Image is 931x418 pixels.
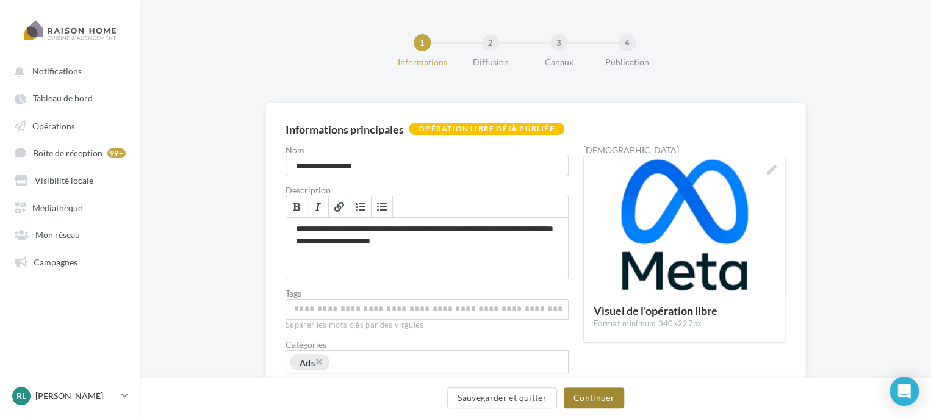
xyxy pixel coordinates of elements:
span: Boîte de réception [33,148,102,158]
div: 4 [619,34,636,51]
button: Sauvegarder et quitter [447,387,557,408]
a: Campagnes [7,250,133,272]
button: Continuer [564,387,624,408]
p: [PERSON_NAME] [35,390,117,402]
div: Informations principales [286,124,404,135]
a: Mon réseau [7,223,133,245]
button: Notifications [7,60,128,82]
div: 1 [414,34,431,51]
div: Publication [588,56,666,68]
span: Notifications [32,66,82,76]
div: Opération libre déjà publiée [409,123,564,135]
div: Canaux [520,56,598,68]
div: [DEMOGRAPHIC_DATA] [583,146,786,154]
input: Permet aux affiliés de trouver l'opération libre plus facilement [289,302,566,316]
input: Choisissez une catégorie [331,356,422,370]
div: 3 [550,34,567,51]
span: Ads [300,357,315,367]
div: Catégories [286,341,569,349]
label: Nom [286,146,569,154]
span: Tableau de bord [33,93,93,104]
label: Description [286,186,569,195]
div: Séparer les mots clés par des virgules [286,320,569,331]
div: Informations [383,56,461,68]
div: Visuel de l'opération libre [594,305,775,316]
span: × [315,356,322,367]
span: Médiathèque [32,202,82,212]
a: Opérations [7,114,133,136]
a: RL [PERSON_NAME] [10,384,131,408]
div: Permet aux affiliés de trouver l'opération libre plus facilement [286,299,569,320]
div: 99+ [107,148,126,158]
a: Médiathèque [7,196,133,218]
label: Tags [286,289,569,298]
span: Mon réseau [35,229,80,240]
a: Insérer/Supprimer une liste numérotée [350,196,372,217]
span: Opérations [32,120,75,131]
a: Italique (Ctrl+I) [307,196,329,217]
div: 2 [482,34,499,51]
div: Open Intercom Messenger [890,377,919,406]
span: Visibilité locale [35,175,93,186]
a: Tableau de bord [7,87,133,109]
a: Gras (Ctrl+B) [286,196,307,217]
a: Lien [329,196,350,217]
div: Permet de préciser les enjeux de la campagne à vos affiliés [286,218,568,279]
a: Visibilité locale [7,168,133,190]
div: Diffusion [451,56,530,68]
div: Séparer les catégories avec des virgules [286,373,569,387]
a: Insérer/Supprimer une liste à puces [372,196,393,217]
div: Choisissez une catégorie [286,350,569,373]
a: Boîte de réception 99+ [7,141,133,164]
div: Format minimum 340x227px [594,319,775,330]
span: Campagnes [34,256,77,267]
span: RL [16,390,26,402]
